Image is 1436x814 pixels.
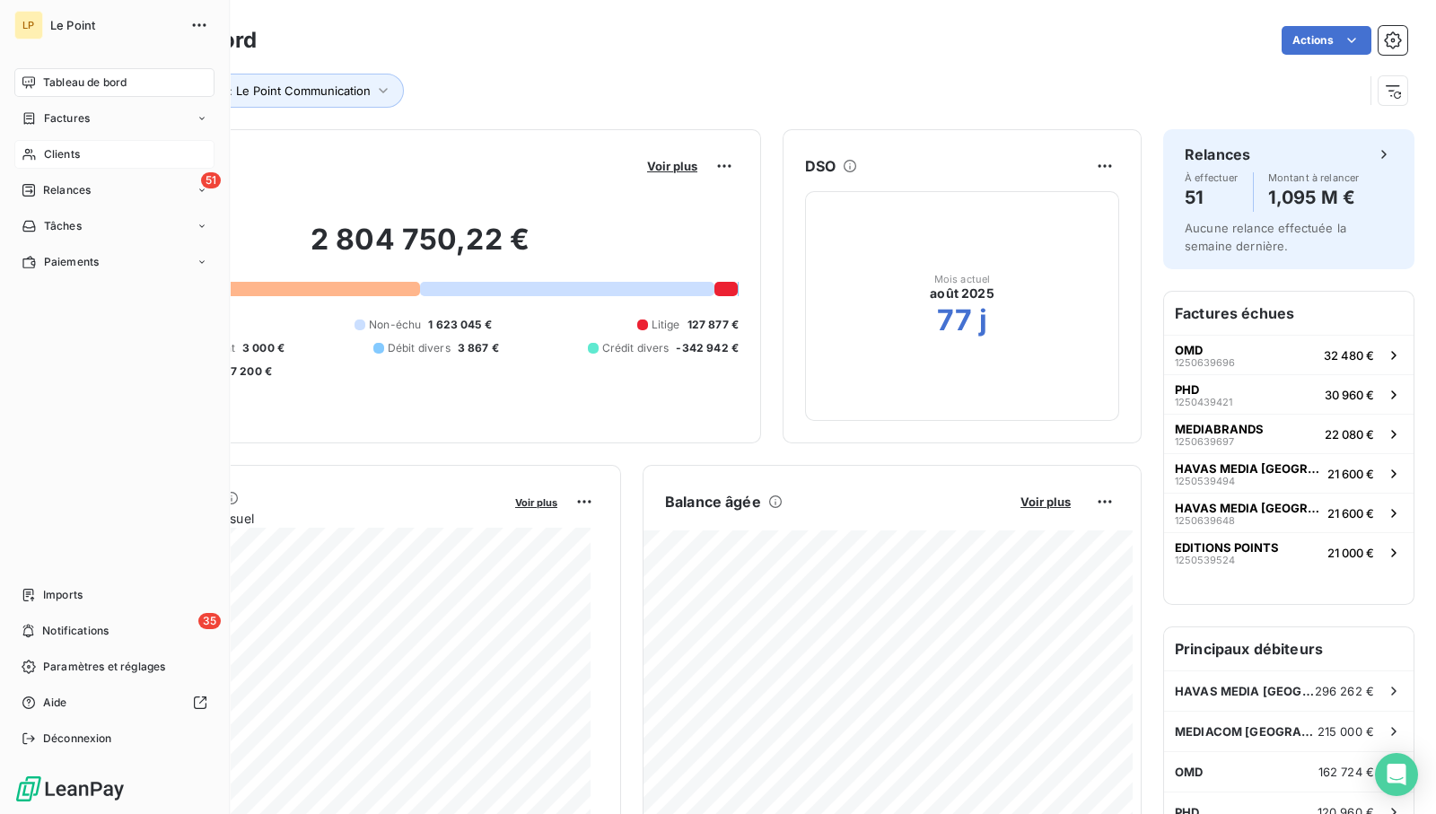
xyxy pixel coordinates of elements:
[1175,422,1264,436] span: MEDIABRANDS
[1175,540,1279,555] span: EDITIONS POINTS
[198,613,221,629] span: 35
[1175,343,1203,357] span: OMD
[43,695,67,711] span: Aide
[1175,461,1320,476] span: HAVAS MEDIA [GEOGRAPHIC_DATA]
[1325,427,1374,442] span: 22 080 €
[1327,506,1374,521] span: 21 600 €
[201,172,221,188] span: 51
[510,494,563,510] button: Voir plus
[979,302,987,338] h2: j
[1327,467,1374,481] span: 21 600 €
[42,623,109,639] span: Notifications
[642,158,703,174] button: Voir plus
[652,317,680,333] span: Litige
[225,363,272,380] span: -7 200 €
[1318,765,1374,779] span: 162 724 €
[14,68,215,97] a: Tableau de bord
[1164,374,1414,414] button: PHD125043942130 960 €
[1175,684,1315,698] span: HAVAS MEDIA [GEOGRAPHIC_DATA]
[1185,172,1239,183] span: À effectuer
[168,74,404,108] button: Entité : Le Point Communication
[1175,515,1235,526] span: 1250639648
[1185,221,1346,253] span: Aucune relance effectuée la semaine dernière.
[1164,453,1414,493] button: HAVAS MEDIA [GEOGRAPHIC_DATA]125053949421 600 €
[14,11,43,39] div: LP
[805,155,836,177] h6: DSO
[1164,493,1414,532] button: HAVAS MEDIA [GEOGRAPHIC_DATA]125063964821 600 €
[1324,348,1374,363] span: 32 480 €
[934,274,991,284] span: Mois actuel
[43,731,112,747] span: Déconnexion
[388,340,451,356] span: Débit divers
[1282,26,1371,55] button: Actions
[1175,436,1234,447] span: 1250639697
[687,317,739,333] span: 127 877 €
[1164,532,1414,572] button: EDITIONS POINTS125053952421 000 €
[44,110,90,127] span: Factures
[428,317,492,333] span: 1 623 045 €
[242,340,285,356] span: 3 000 €
[1175,724,1318,739] span: MEDIACOM [GEOGRAPHIC_DATA]/TMPF
[43,182,91,198] span: Relances
[1268,183,1360,212] h4: 1,095 M €
[101,509,503,528] span: Chiffre d'affaires mensuel
[44,146,80,162] span: Clients
[937,302,972,338] h2: 77
[1175,555,1235,565] span: 1250539524
[647,159,697,173] span: Voir plus
[1315,684,1374,698] span: 296 262 €
[14,581,215,609] a: Imports
[369,317,421,333] span: Non-échu
[1185,144,1250,165] h6: Relances
[1175,357,1235,368] span: 1250639696
[458,340,499,356] span: 3 867 €
[1268,172,1360,183] span: Montant à relancer
[930,284,994,302] span: août 2025
[14,140,215,169] a: Clients
[50,18,179,32] span: Le Point
[676,340,739,356] span: -342 942 €
[14,775,126,803] img: Logo LeanPay
[101,222,739,276] h2: 2 804 750,22 €
[515,496,557,509] span: Voir plus
[43,587,83,603] span: Imports
[1327,546,1374,560] span: 21 000 €
[665,491,761,512] h6: Balance âgée
[1185,183,1239,212] h4: 51
[1164,292,1414,335] h6: Factures échues
[1375,753,1418,796] div: Open Intercom Messenger
[14,248,215,276] a: Paiements
[1175,382,1199,397] span: PHD
[43,659,165,675] span: Paramètres et réglages
[602,340,670,356] span: Crédit divers
[194,83,371,98] span: Entité : Le Point Communication
[14,688,215,717] a: Aide
[1164,335,1414,374] button: OMD125063969632 480 €
[1015,494,1076,510] button: Voir plus
[44,218,82,234] span: Tâches
[1175,501,1320,515] span: HAVAS MEDIA [GEOGRAPHIC_DATA]
[1318,724,1374,739] span: 215 000 €
[43,74,127,91] span: Tableau de bord
[14,176,215,205] a: 51Relances
[14,652,215,681] a: Paramètres et réglages
[1164,414,1414,453] button: MEDIABRANDS125063969722 080 €
[1325,388,1374,402] span: 30 960 €
[1175,765,1203,779] span: OMD
[1175,476,1235,486] span: 1250539494
[1164,627,1414,670] h6: Principaux débiteurs
[14,104,215,133] a: Factures
[1175,397,1232,407] span: 1250439421
[44,254,99,270] span: Paiements
[14,212,215,241] a: Tâches
[1020,495,1071,509] span: Voir plus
